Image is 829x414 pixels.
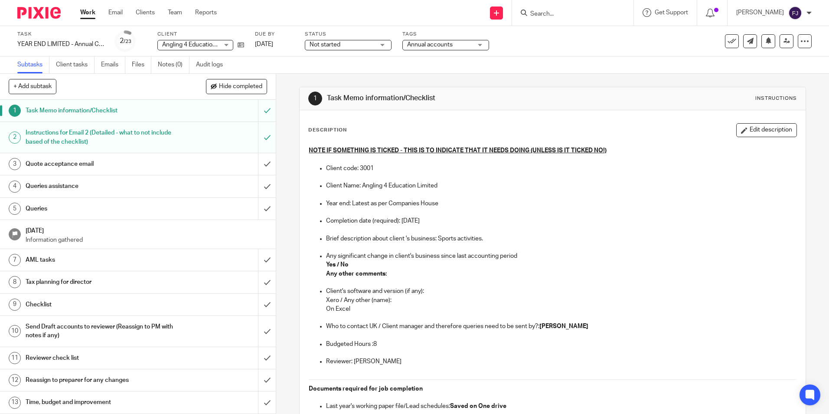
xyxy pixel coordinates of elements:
a: Client tasks [56,56,95,73]
p: On Excel [326,305,796,313]
button: + Add subtask [9,79,56,94]
label: Tags [402,31,489,38]
a: Emails [101,56,125,73]
div: 2 [120,36,131,46]
small: /23 [124,39,131,44]
label: Task [17,31,104,38]
span: [DATE] [255,41,273,47]
div: 4 [9,181,21,193]
strong: Any other comments: [326,271,387,277]
p: Reviewer: [PERSON_NAME] [326,357,796,366]
a: Email [108,8,123,17]
h1: Reassign to preparer for any changes [26,374,175,387]
p: Completion date (required): [DATE] [326,217,796,225]
a: Reports [195,8,217,17]
div: 10 [9,325,21,337]
button: Edit description [736,123,797,137]
h1: Task Memo information/Checklist [327,94,571,103]
div: 7 [9,254,21,266]
a: Work [80,8,95,17]
a: Files [132,56,151,73]
h1: AML tasks [26,253,175,266]
div: 5 [9,203,21,215]
p: Information gathered [26,236,268,244]
a: Notes (0) [158,56,189,73]
label: Client [157,31,244,38]
p: [PERSON_NAME] [736,8,784,17]
h1: Time, budget and improvement [26,396,175,409]
h1: [DATE] [26,224,268,235]
strong: Documents required for job completion [309,386,423,392]
div: 9 [9,299,21,311]
strong: Saved on One drive [450,403,506,409]
button: Hide completed [206,79,267,94]
div: Instructions [755,95,797,102]
div: 1 [9,105,21,117]
a: Team [168,8,182,17]
strong: [PERSON_NAME] [539,323,588,329]
span: Angling 4 Education Limited [162,42,238,48]
strong: Yes / No [326,262,349,268]
span: Get Support [655,10,688,16]
p: Who to contact UK / Client manager and therefore queries need to be sent by?: [326,322,796,331]
p: Any significant change in client's business since last accounting period [326,252,796,260]
p: Xero / Any other (name): [326,296,796,305]
a: Clients [136,8,155,17]
h1: Send Draft accounts to reviewer (Reassign to PM with notes if any) [26,320,175,342]
h1: Tax planning for director [26,276,175,289]
p: Budgeted Hours :8 [326,340,796,348]
div: YEAR END LIMITED - Annual COMPANY accounts and CT600 return [17,40,104,49]
img: svg%3E [788,6,802,20]
label: Due by [255,31,294,38]
div: 12 [9,374,21,386]
span: Annual accounts [407,42,453,48]
span: Not started [310,42,340,48]
p: Year end: Latest as per Companies House [326,199,796,208]
p: Last year's working paper file/Lead schedules: [326,402,796,411]
h1: Queries assistance [26,180,175,193]
h1: Queries [26,202,175,215]
img: Pixie [17,7,61,19]
h1: Reviewer check list [26,352,175,365]
div: 8 [9,276,21,288]
p: Description [308,127,347,134]
input: Search [529,10,607,18]
h1: Task Memo information/Checklist [26,104,175,117]
p: Client code: 3001 [326,164,796,173]
p: Brief description about client 's business: Sports activities. [326,234,796,243]
h1: Checklist [26,298,175,311]
span: Hide completed [219,83,262,90]
div: 3 [9,158,21,170]
h1: Instructions for Email 2 (Detailed - what to not include based of the checklist) [26,126,175,148]
div: 13 [9,397,21,409]
a: Subtasks [17,56,49,73]
h1: Quote acceptance email [26,158,175,171]
label: Status [305,31,392,38]
p: Client Name: Angling 4 Education Limited [326,181,796,190]
div: 1 [308,92,322,105]
p: Client's software and version (if any): [326,287,796,296]
u: NOTE IF SOMETHING IS TICKED - THIS IS TO INDICATE THAT IT NEEDS DOING (UNLESS IS IT TICKED NO!) [309,148,607,154]
div: 2 [9,131,21,144]
div: 11 [9,352,21,364]
a: Audit logs [196,56,229,73]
